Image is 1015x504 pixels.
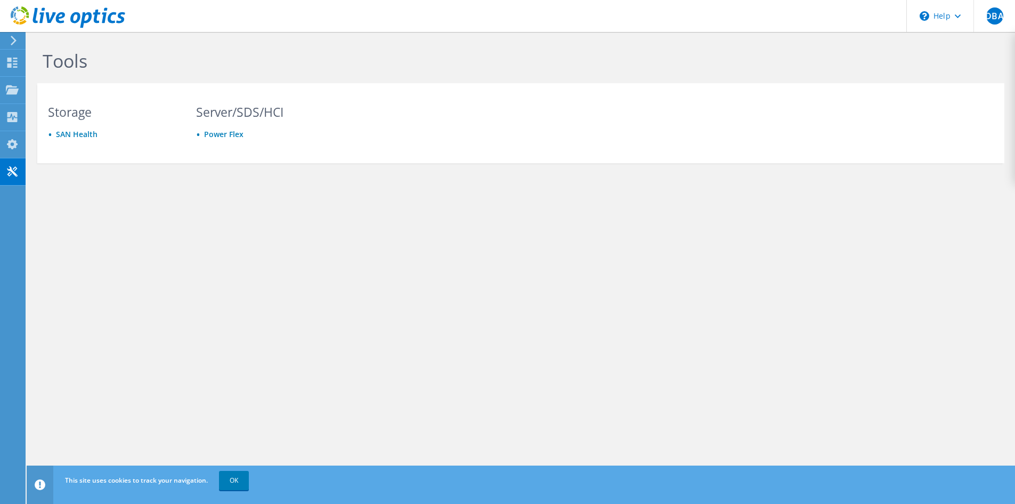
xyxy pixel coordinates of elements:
h3: Server/SDS/HCI [196,106,324,118]
a: SAN Health [56,129,98,139]
span: DBA [986,7,1003,25]
svg: \n [920,11,929,21]
a: OK [219,471,249,490]
span: This site uses cookies to track your navigation. [65,476,208,485]
a: Power Flex [204,129,243,139]
h3: Storage [48,106,176,118]
h1: Tools [43,50,762,72]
